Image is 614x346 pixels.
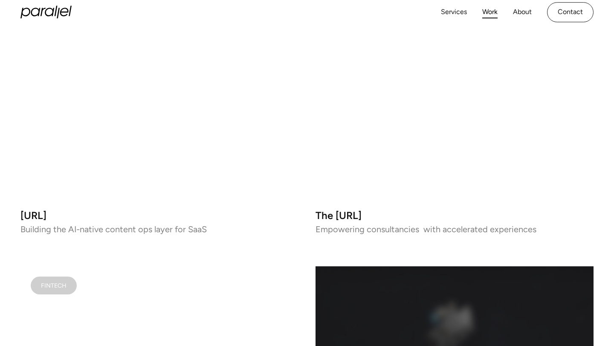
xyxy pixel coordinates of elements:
a: Contact [547,2,594,22]
div: FINTECH [41,283,67,288]
h3: The [URL] [316,212,594,219]
p: Empowering consultancies with accelerated experiences [316,226,594,232]
a: Services [441,6,467,18]
a: Work [482,6,498,18]
h3: [URL] [20,212,298,219]
a: home [20,6,72,19]
a: About [513,6,532,18]
p: Building the AI-native content ops layer for SaaS [20,226,298,232]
